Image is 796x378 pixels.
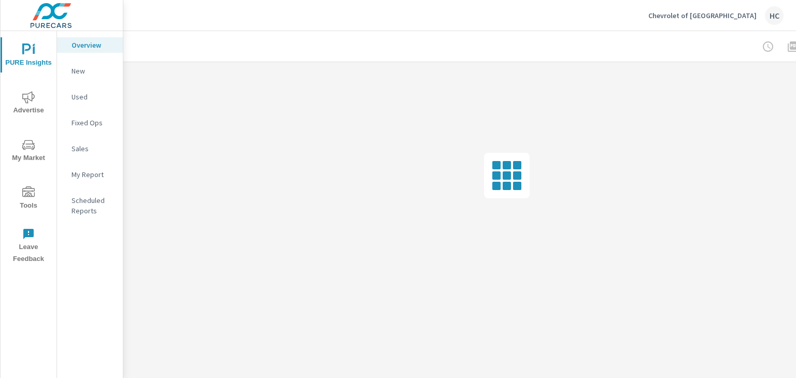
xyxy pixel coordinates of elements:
[57,193,123,219] div: Scheduled Reports
[4,43,53,69] span: PURE Insights
[4,139,53,164] span: My Market
[72,92,115,102] p: Used
[1,31,56,269] div: nav menu
[72,195,115,216] p: Scheduled Reports
[57,37,123,53] div: Overview
[72,169,115,180] p: My Report
[72,143,115,154] p: Sales
[4,91,53,117] span: Advertise
[72,118,115,128] p: Fixed Ops
[57,141,123,156] div: Sales
[4,228,53,265] span: Leave Feedback
[72,66,115,76] p: New
[765,6,784,25] div: HC
[57,167,123,182] div: My Report
[57,89,123,105] div: Used
[57,63,123,79] div: New
[57,115,123,130] div: Fixed Ops
[4,186,53,212] span: Tools
[72,40,115,50] p: Overview
[648,11,757,20] p: Chevrolet of [GEOGRAPHIC_DATA]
